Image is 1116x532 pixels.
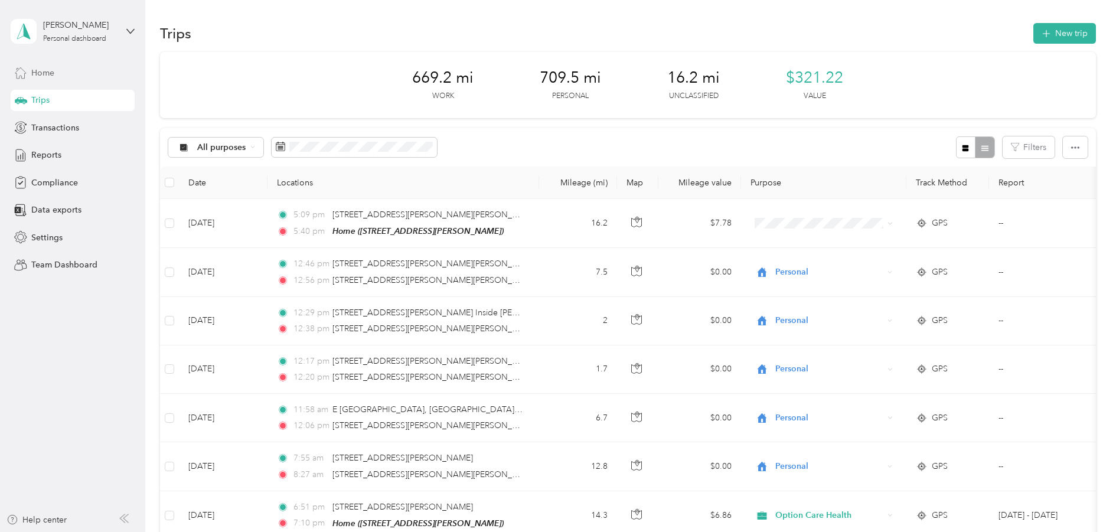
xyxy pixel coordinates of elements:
[293,371,327,384] span: 12:20 pm
[293,208,327,221] span: 5:09 pm
[539,167,617,199] th: Mileage (mi)
[332,259,811,269] span: [STREET_ADDRESS][PERSON_NAME][PERSON_NAME] Inside [PERSON_NAME], [GEOGRAPHIC_DATA], [GEOGRAPHIC_D...
[989,297,1097,345] td: --
[332,372,539,382] span: [STREET_ADDRESS][PERSON_NAME][PERSON_NAME]
[932,266,948,279] span: GPS
[775,314,883,327] span: Personal
[332,324,811,334] span: [STREET_ADDRESS][PERSON_NAME][PERSON_NAME] Inside [PERSON_NAME], [GEOGRAPHIC_DATA], [GEOGRAPHIC_D...
[332,356,539,366] span: [STREET_ADDRESS][PERSON_NAME][PERSON_NAME]
[293,403,327,416] span: 11:58 am
[658,297,741,345] td: $0.00
[293,225,327,238] span: 5:40 pm
[989,345,1097,394] td: --
[667,68,720,87] span: 16.2 mi
[293,355,327,368] span: 12:17 pm
[539,394,617,442] td: 6.7
[552,91,589,102] p: Personal
[775,509,883,522] span: Option Care Health
[293,501,327,514] span: 6:51 pm
[539,442,617,491] td: 12.8
[293,452,327,465] span: 7:55 am
[932,460,948,473] span: GPS
[179,248,267,296] td: [DATE]
[989,394,1097,442] td: --
[540,68,601,87] span: 709.5 mi
[332,404,787,414] span: E [GEOGRAPHIC_DATA], [GEOGRAPHIC_DATA] Inside [PERSON_NAME], [GEOGRAPHIC_DATA], [GEOGRAPHIC_DATA]
[31,177,78,189] span: Compliance
[31,94,50,106] span: Trips
[293,468,327,481] span: 8:27 am
[332,518,504,528] span: Home ([STREET_ADDRESS][PERSON_NAME])
[6,514,67,526] button: Help center
[293,419,327,432] span: 12:06 pm
[31,231,63,244] span: Settings
[197,143,246,152] span: All purposes
[332,308,745,318] span: [STREET_ADDRESS][PERSON_NAME] Inside [PERSON_NAME], [GEOGRAPHIC_DATA], [GEOGRAPHIC_DATA]
[741,167,906,199] th: Purpose
[786,68,843,87] span: $321.22
[332,453,473,463] span: [STREET_ADDRESS][PERSON_NAME]
[804,91,826,102] p: Value
[31,149,61,161] span: Reports
[267,167,539,199] th: Locations
[932,509,948,522] span: GPS
[932,363,948,376] span: GPS
[539,248,617,296] td: 7.5
[332,210,539,220] span: [STREET_ADDRESS][PERSON_NAME][PERSON_NAME]
[932,314,948,327] span: GPS
[539,199,617,248] td: 16.2
[658,248,741,296] td: $0.00
[932,412,948,425] span: GPS
[293,257,327,270] span: 12:46 pm
[332,226,504,236] span: Home ([STREET_ADDRESS][PERSON_NAME])
[332,420,539,430] span: [STREET_ADDRESS][PERSON_NAME][PERSON_NAME]
[989,199,1097,248] td: --
[658,199,741,248] td: $7.78
[293,322,327,335] span: 12:38 pm
[31,259,97,271] span: Team Dashboard
[179,345,267,394] td: [DATE]
[293,306,327,319] span: 12:29 pm
[31,67,54,79] span: Home
[43,35,106,43] div: Personal dashboard
[179,442,267,491] td: [DATE]
[31,122,79,134] span: Transactions
[160,27,191,40] h1: Trips
[539,345,617,394] td: 1.7
[179,297,267,345] td: [DATE]
[539,297,617,345] td: 2
[658,442,741,491] td: $0.00
[775,363,883,376] span: Personal
[1033,23,1096,44] button: New trip
[332,469,539,479] span: [STREET_ADDRESS][PERSON_NAME][PERSON_NAME]
[989,167,1097,199] th: Report
[932,217,948,230] span: GPS
[658,345,741,394] td: $0.00
[432,91,454,102] p: Work
[989,442,1097,491] td: --
[332,275,539,285] span: [STREET_ADDRESS][PERSON_NAME][PERSON_NAME]
[658,167,741,199] th: Mileage value
[1050,466,1116,532] iframe: Everlance-gr Chat Button Frame
[31,204,81,216] span: Data exports
[293,274,327,287] span: 12:56 pm
[775,412,883,425] span: Personal
[43,19,117,31] div: [PERSON_NAME]
[1003,136,1055,158] button: Filters
[669,91,719,102] p: Unclassified
[989,248,1097,296] td: --
[179,394,267,442] td: [DATE]
[658,394,741,442] td: $0.00
[293,517,327,530] span: 7:10 pm
[412,68,474,87] span: 669.2 mi
[332,502,473,512] span: [STREET_ADDRESS][PERSON_NAME]
[179,167,267,199] th: Date
[775,266,883,279] span: Personal
[906,167,989,199] th: Track Method
[179,199,267,248] td: [DATE]
[775,460,883,473] span: Personal
[617,167,658,199] th: Map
